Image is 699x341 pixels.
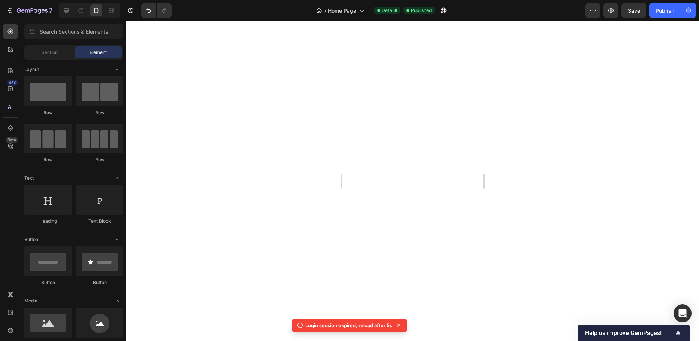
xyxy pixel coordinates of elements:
[76,109,123,116] div: Row
[649,3,681,18] button: Publish
[42,49,58,56] span: Section
[111,64,123,76] span: Toggle open
[76,218,123,225] div: Text Block
[24,236,38,243] span: Button
[76,156,123,163] div: Row
[585,328,683,337] button: Show survey - Help us improve GemPages!
[674,304,692,322] div: Open Intercom Messenger
[3,3,56,18] button: 7
[328,7,356,15] span: Home Page
[411,7,432,14] span: Published
[6,137,18,143] div: Beta
[324,7,326,15] span: /
[621,3,646,18] button: Save
[24,109,72,116] div: Row
[628,7,640,14] span: Save
[305,322,392,329] p: Login session expired, reload after 5s
[342,21,483,341] iframe: Design area
[24,279,72,286] div: Button
[141,3,172,18] div: Undo/Redo
[7,80,18,86] div: 450
[111,295,123,307] span: Toggle open
[24,298,37,304] span: Media
[656,7,674,15] div: Publish
[24,175,34,182] span: Text
[24,156,72,163] div: Row
[111,172,123,184] span: Toggle open
[585,329,674,337] span: Help us improve GemPages!
[24,24,123,39] input: Search Sections & Elements
[90,49,107,56] span: Element
[111,234,123,246] span: Toggle open
[49,6,52,15] p: 7
[24,218,72,225] div: Heading
[76,279,123,286] div: Button
[24,66,39,73] span: Layout
[382,7,397,14] span: Default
